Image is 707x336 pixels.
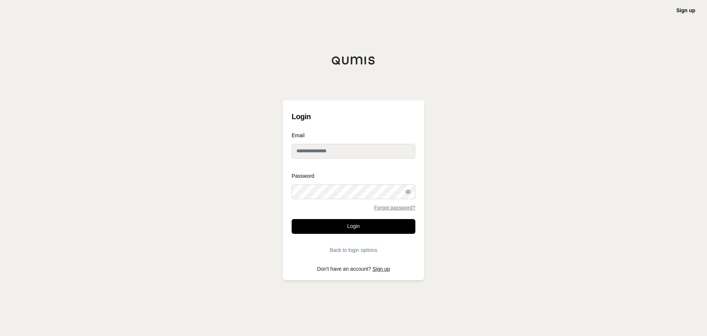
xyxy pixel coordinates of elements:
[292,219,415,234] button: Login
[292,243,415,257] button: Back to login options
[292,173,415,179] label: Password
[292,133,415,138] label: Email
[374,205,415,210] a: Forgot password?
[292,266,415,271] p: Don't have an account?
[292,109,415,124] h3: Login
[373,266,390,272] a: Sign up
[331,56,376,65] img: Qumis
[676,7,695,13] a: Sign up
